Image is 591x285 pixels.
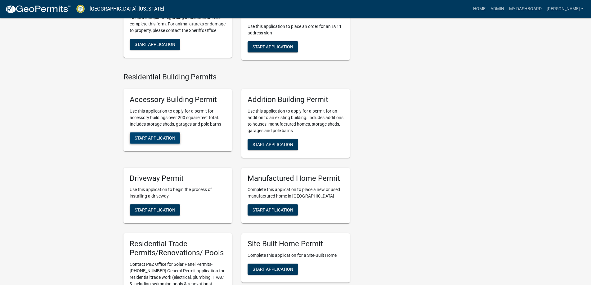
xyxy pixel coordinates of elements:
button: Start Application [248,264,298,275]
button: Start Application [130,39,180,50]
button: Start Application [248,41,298,52]
h5: Manufactured Home Permit [248,174,344,183]
p: Use this application to begin the process of installing a driveway [130,186,226,199]
button: Start Application [248,139,298,150]
h5: Residential Trade Permits/Renovations/ Pools [130,239,226,257]
h5: Accessory Building Permit [130,95,226,104]
p: To file a complaint regarding a nuisance animal, complete this form. For animal attacks or damage... [130,14,226,34]
p: Complete this application for a Site-Built Home [248,252,344,259]
h4: Residential Building Permits [123,73,350,82]
span: Start Application [135,42,175,47]
button: Start Application [130,204,180,216]
p: Use this application to apply for a permit for an addition to an existing building. Includes addi... [248,108,344,134]
h5: Addition Building Permit [248,95,344,104]
button: Start Application [248,204,298,216]
a: My Dashboard [507,3,544,15]
a: Admin [488,3,507,15]
span: Start Application [253,207,293,212]
span: Start Application [135,207,175,212]
a: [GEOGRAPHIC_DATA], [US_STATE] [90,4,164,14]
h5: Driveway Permit [130,174,226,183]
span: Start Application [253,142,293,147]
a: Home [471,3,488,15]
img: Crawford County, Georgia [76,5,85,13]
p: Complete this application to place a new or used manufactured home in [GEOGRAPHIC_DATA] [248,186,344,199]
h5: Site Built Home Permit [248,239,344,248]
span: Start Application [135,135,175,140]
span: Start Application [253,44,293,49]
a: [PERSON_NAME] [544,3,586,15]
p: Use this application to place an order for an E911 address sign [248,23,344,36]
p: Use this application to apply for a permit for accessory buildings over 200 square feet total. In... [130,108,226,127]
button: Start Application [130,132,180,144]
span: Start Application [253,267,293,272]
